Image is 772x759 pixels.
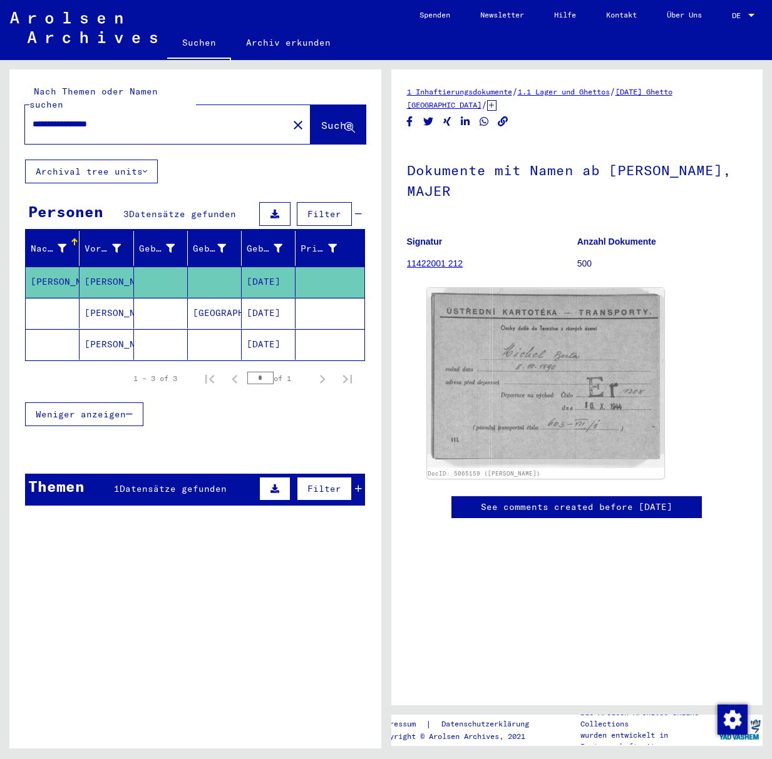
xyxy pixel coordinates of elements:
[580,707,716,730] p: Die Arolsen Archives Online-Collections
[577,257,747,270] p: 500
[407,237,443,247] b: Signatur
[193,238,242,258] div: Geburt‏
[335,366,360,391] button: Last page
[80,329,133,360] mat-cell: [PERSON_NAME]
[80,298,133,329] mat-cell: [PERSON_NAME]
[139,242,175,255] div: Geburtsname
[247,372,310,384] div: of 1
[459,114,472,130] button: Share on LinkedIn
[301,242,336,255] div: Prisoner #
[134,231,188,266] mat-header-cell: Geburtsname
[577,237,656,247] b: Anzahl Dokumente
[403,114,416,130] button: Share on Facebook
[376,718,544,731] div: |
[26,231,80,266] mat-header-cell: Nachname
[28,200,103,223] div: Personen
[231,28,346,58] a: Archiv erkunden
[422,114,435,130] button: Share on Twitter
[123,208,129,220] span: 3
[307,208,341,220] span: Filter
[428,470,540,477] a: DocID: 5065159 ([PERSON_NAME])
[242,267,296,297] mat-cell: [DATE]
[481,99,487,110] span: /
[407,141,748,217] h1: Dokumente mit Namen ab [PERSON_NAME], MAJER
[139,238,190,258] div: Geburtsname
[301,238,352,258] div: Prisoner #
[291,118,306,133] mat-icon: close
[497,114,510,130] button: Copy link
[25,402,143,426] button: Weniger anzeigen
[242,329,296,360] mat-cell: [DATE]
[407,258,463,268] a: 11422001 212
[29,86,158,110] mat-label: Nach Themen oder Namen suchen
[286,112,311,137] button: Clear
[188,231,242,266] mat-header-cell: Geburt‏
[247,242,282,255] div: Geburtsdatum
[321,119,353,131] span: Suche
[247,238,298,258] div: Geburtsdatum
[311,105,366,144] button: Suche
[376,731,544,742] p: Copyright © Arolsen Archives, 2021
[512,86,518,97] span: /
[427,288,665,468] img: 001.jpg
[481,501,672,514] a: See comments created before [DATE]
[85,242,120,255] div: Vorname
[222,366,247,391] button: Previous page
[36,409,126,420] span: Weniger anzeigen
[193,242,226,255] div: Geburt‏
[716,714,763,745] img: yv_logo.png
[129,208,236,220] span: Datensätze gefunden
[26,267,80,297] mat-cell: [PERSON_NAME]
[133,373,177,384] div: 1 – 3 of 3
[518,87,610,96] a: 1.1 Lager und Ghettos
[80,267,133,297] mat-cell: [PERSON_NAME]
[580,730,716,752] p: wurden entwickelt in Partnerschaft mit
[307,483,341,494] span: Filter
[441,114,454,130] button: Share on Xing
[478,114,491,130] button: Share on WhatsApp
[431,718,544,731] a: Datenschutzerklärung
[80,231,133,266] mat-header-cell: Vorname
[376,718,426,731] a: Impressum
[297,202,352,226] button: Filter
[31,238,82,258] div: Nachname
[85,238,136,258] div: Vorname
[310,366,335,391] button: Next page
[28,475,85,497] div: Themen
[296,231,364,266] mat-header-cell: Prisoner #
[31,242,66,255] div: Nachname
[242,298,296,329] mat-cell: [DATE]
[297,477,352,501] button: Filter
[10,12,157,43] img: Arolsen_neg.svg
[197,366,222,391] button: First page
[610,86,615,97] span: /
[407,87,512,96] a: 1 Inhaftierungsdokumente
[732,11,746,20] span: DE
[242,231,296,266] mat-header-cell: Geburtsdatum
[114,483,120,494] span: 1
[25,160,158,183] button: Archival tree units
[120,483,227,494] span: Datensätze gefunden
[188,298,242,329] mat-cell: [GEOGRAPHIC_DATA]
[718,705,748,735] img: Zustimmung ändern
[167,28,231,60] a: Suchen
